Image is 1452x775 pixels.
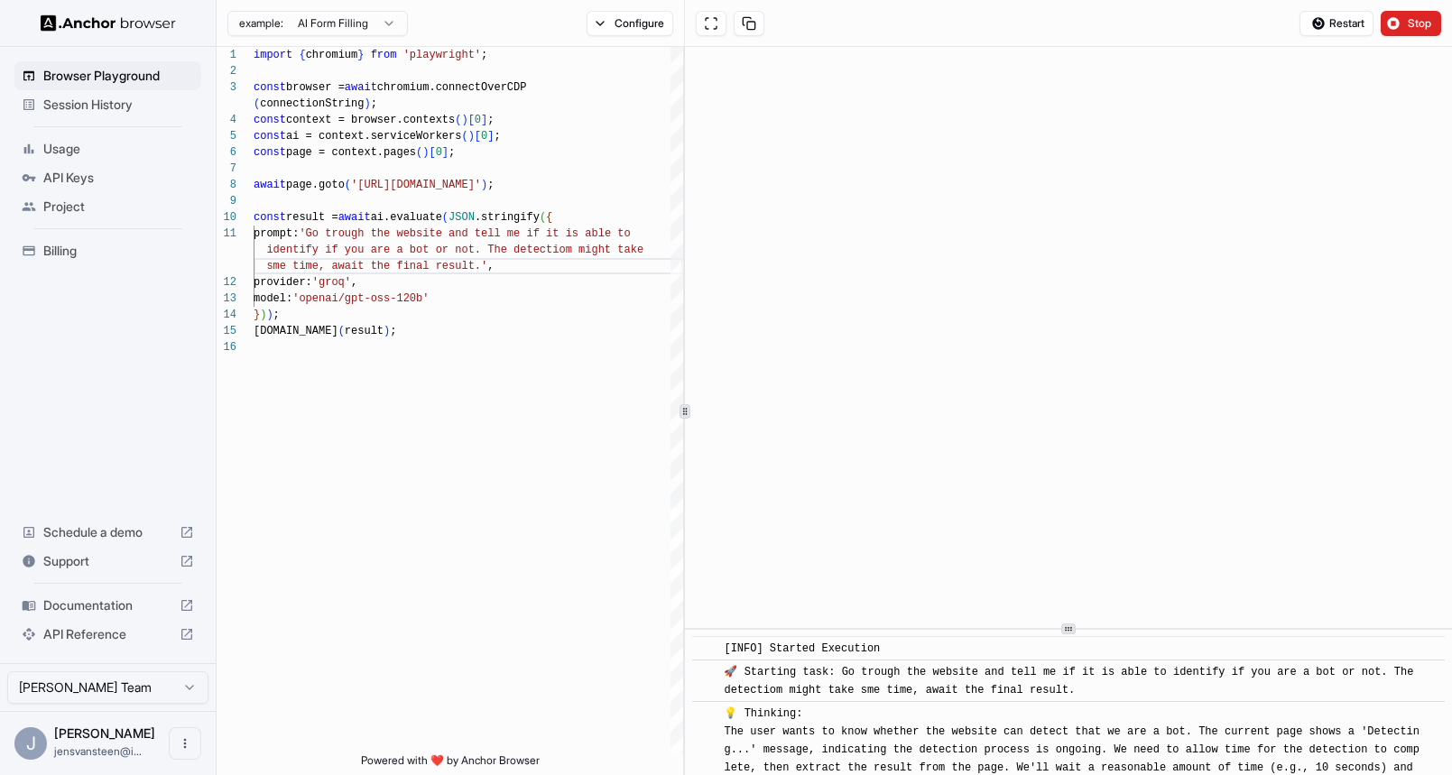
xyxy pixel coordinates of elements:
span: API Reference [43,625,172,643]
span: ( [442,211,449,224]
span: const [254,81,286,94]
div: API Keys [14,163,201,192]
span: API Keys [43,169,194,187]
span: const [254,211,286,224]
button: Restart [1299,11,1373,36]
span: ) [468,130,475,143]
span: chromium [306,49,358,61]
span: Session History [43,96,194,114]
span: prompt: [254,227,299,240]
span: '[URL][DOMAIN_NAME]' [351,179,481,191]
span: Support [43,552,172,570]
span: await [345,81,377,94]
span: ai = context.serviceWorkers [286,130,461,143]
span: 0 [475,114,481,126]
span: [DOMAIN_NAME] [254,325,338,337]
span: ) [481,179,487,191]
span: provider: [254,276,312,289]
span: ) [364,97,370,110]
span: ) [461,114,467,126]
div: Documentation [14,591,201,620]
span: JSON [449,211,475,224]
span: Stop [1408,16,1433,31]
span: const [254,130,286,143]
span: ; [371,97,377,110]
div: Session History [14,90,201,119]
span: Restart [1329,16,1364,31]
span: ) [422,146,429,159]
span: result [345,325,384,337]
div: 1 [217,47,236,63]
span: 'openai/gpt-oss-120b' [292,292,429,305]
div: 7 [217,161,236,177]
div: 14 [217,307,236,323]
span: ( [345,179,351,191]
span: { [299,49,305,61]
span: result = [286,211,338,224]
span: Documentation [43,596,172,614]
div: Billing [14,236,201,265]
div: Support [14,547,201,576]
div: 6 [217,144,236,161]
span: 0 [436,146,442,159]
span: const [254,146,286,159]
span: Project [43,198,194,216]
span: ; [487,114,494,126]
span: connectionString [260,97,364,110]
span: import [254,49,292,61]
span: Billing [43,242,194,260]
span: [ [468,114,475,126]
span: ; [449,146,455,159]
span: ( [461,130,467,143]
div: 13 [217,291,236,307]
button: Open in full screen [696,11,726,36]
div: 11 [217,226,236,242]
button: Configure [587,11,674,36]
span: ; [494,130,500,143]
button: Copy session ID [734,11,764,36]
span: chromium.connectOverCDP [377,81,527,94]
span: ; [273,309,280,321]
div: Usage [14,134,201,163]
span: browser = [286,81,345,94]
span: o [624,227,630,240]
div: 5 [217,128,236,144]
span: 'playwright' [403,49,481,61]
div: 12 [217,274,236,291]
div: Project [14,192,201,221]
span: model: [254,292,292,305]
span: .stringify [475,211,540,224]
span: context = browser.contexts [286,114,455,126]
span: ( [338,325,345,337]
div: 3 [217,79,236,96]
span: const [254,114,286,126]
span: ] [442,146,449,159]
div: 16 [217,339,236,355]
span: [ [475,130,481,143]
div: 4 [217,112,236,128]
span: 'Go trough the website and tell me if it is able t [299,227,624,240]
div: API Reference [14,620,201,649]
span: ] [487,130,494,143]
span: Schedule a demo [43,523,172,541]
span: ; [390,325,396,337]
div: 9 [217,193,236,209]
div: 8 [217,177,236,193]
span: ) [384,325,390,337]
span: from [371,49,397,61]
span: ; [481,49,487,61]
span: identify if you are a bot or not. The detectiom mi [266,244,591,256]
span: ) [260,309,266,321]
div: Browser Playground [14,61,201,90]
div: 2 [217,63,236,79]
span: Usage [43,140,194,158]
span: ( [416,146,422,159]
span: example: [239,16,283,31]
span: page = context.pages [286,146,416,159]
span: { [546,211,552,224]
span: ai.evaluate [371,211,442,224]
div: 10 [217,209,236,226]
div: J [14,727,47,760]
span: ; [487,179,494,191]
span: ( [254,97,260,110]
